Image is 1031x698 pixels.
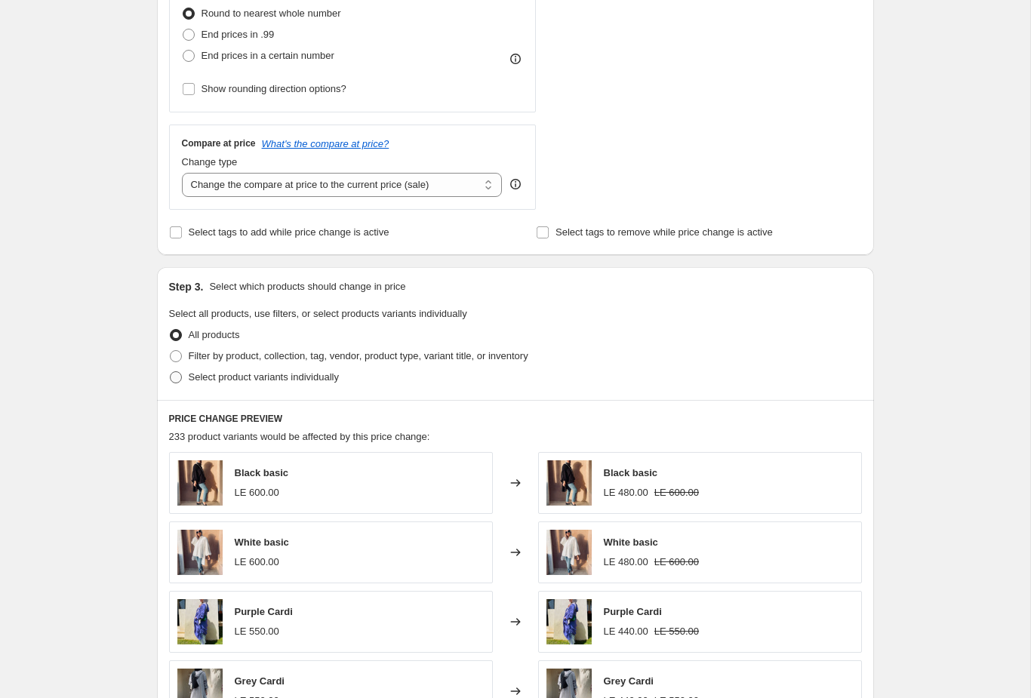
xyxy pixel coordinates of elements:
div: LE 550.00 [235,624,279,639]
p: Select which products should change in price [209,279,405,294]
img: 745B630E-E7C7-4C40-AF2B-9BB74AFF0052_80x.jpg [177,599,223,644]
span: Select product variants individually [189,371,339,383]
h6: PRICE CHANGE PREVIEW [169,413,862,425]
span: Grey Cardi [235,675,285,687]
img: 4AA5F648-601E-4C0A-9A4B-653533EA59D9_80x.jpg [546,460,592,506]
div: LE 480.00 [604,555,648,570]
img: 11C8BA9C-C72C-4F3B-B683-FDEBF8952B9D_80x.jpg [177,530,223,575]
span: Black basic [604,467,658,478]
img: 745B630E-E7C7-4C40-AF2B-9BB74AFF0052_80x.jpg [546,599,592,644]
span: Select tags to add while price change is active [189,226,389,238]
span: Filter by product, collection, tag, vendor, product type, variant title, or inventory [189,350,528,361]
span: Show rounding direction options? [202,83,346,94]
div: LE 600.00 [235,555,279,570]
span: Purple Cardi [604,606,662,617]
span: Select all products, use filters, or select products variants individually [169,308,467,319]
button: What's the compare at price? [262,138,389,149]
img: 4AA5F648-601E-4C0A-9A4B-653533EA59D9_80x.jpg [177,460,223,506]
span: White basic [235,537,289,548]
h3: Compare at price [182,137,256,149]
strike: LE 600.00 [654,485,699,500]
span: Black basic [235,467,289,478]
img: 11C8BA9C-C72C-4F3B-B683-FDEBF8952B9D_80x.jpg [546,530,592,575]
span: End prices in .99 [202,29,275,40]
span: Round to nearest whole number [202,8,341,19]
span: Grey Cardi [604,675,654,687]
strike: LE 600.00 [654,555,699,570]
span: 233 product variants would be affected by this price change: [169,431,430,442]
span: End prices in a certain number [202,50,334,61]
span: All products [189,329,240,340]
h2: Step 3. [169,279,204,294]
div: LE 480.00 [604,485,648,500]
span: White basic [604,537,658,548]
div: help [508,177,523,192]
div: LE 600.00 [235,485,279,500]
span: Select tags to remove while price change is active [556,226,773,238]
span: Change type [182,156,238,168]
div: LE 440.00 [604,624,648,639]
strike: LE 550.00 [654,624,699,639]
span: Purple Cardi [235,606,293,617]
